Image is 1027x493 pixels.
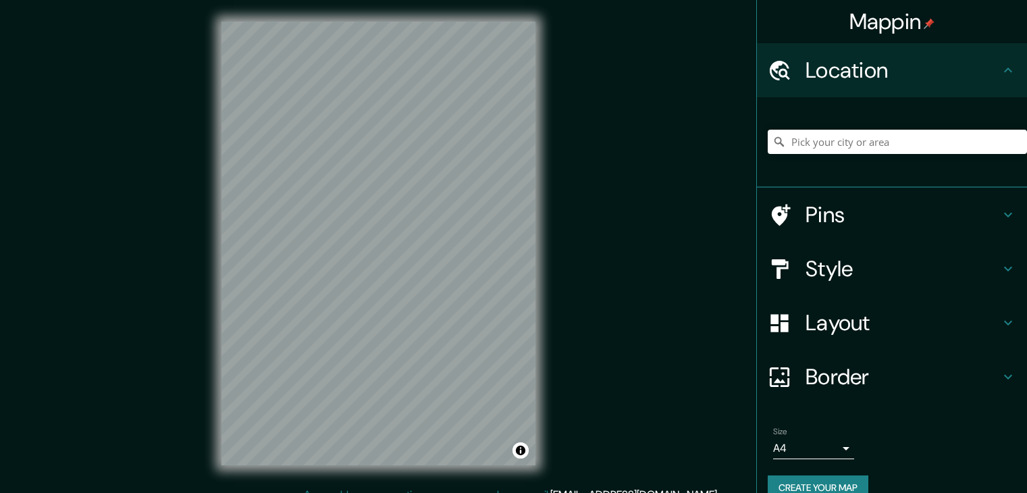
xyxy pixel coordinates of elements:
div: Location [757,43,1027,97]
button: Toggle attribution [512,442,529,459]
canvas: Map [221,22,535,465]
div: Style [757,242,1027,296]
div: A4 [773,438,854,459]
input: Pick your city or area [768,130,1027,154]
h4: Layout [806,309,1000,336]
h4: Pins [806,201,1000,228]
div: Layout [757,296,1027,350]
h4: Style [806,255,1000,282]
div: Pins [757,188,1027,242]
h4: Mappin [849,8,935,35]
img: pin-icon.png [924,18,934,29]
label: Size [773,426,787,438]
h4: Location [806,57,1000,84]
div: Border [757,350,1027,404]
h4: Border [806,363,1000,390]
iframe: Help widget launcher [907,440,1012,478]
